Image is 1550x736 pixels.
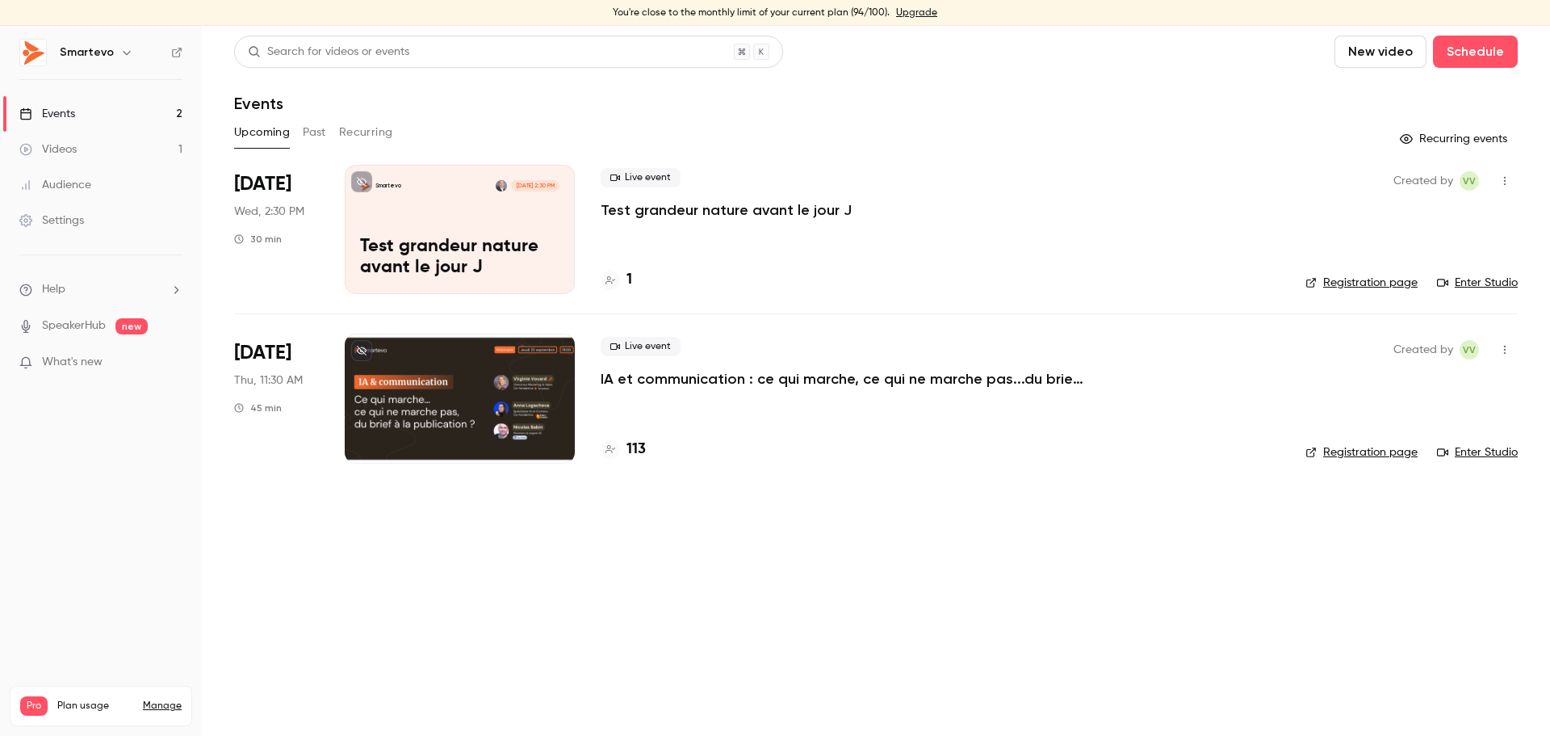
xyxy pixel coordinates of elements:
p: Test grandeur nature avant le jour J [360,237,559,279]
button: Recurring [339,120,393,145]
span: Created by [1393,171,1453,191]
button: Past [303,120,326,145]
li: help-dropdown-opener [19,281,182,298]
img: Smartevo [20,40,46,65]
h4: 113 [626,439,646,461]
a: Registration page [1305,444,1418,461]
a: SpeakerHub [42,318,106,334]
a: Test grandeur nature avant le jour JSmartevoEric Ohleyer[DATE] 2:30 PMTest grandeur nature avant ... [345,165,575,294]
a: Upgrade [896,6,937,19]
span: What's new [42,354,103,371]
a: Enter Studio [1437,275,1518,291]
div: Search for videos or events [248,44,409,61]
div: 30 min [234,233,282,246]
h4: 1 [626,269,632,291]
span: Created by [1393,340,1453,360]
span: new [115,318,148,334]
span: Wed, 2:30 PM [234,204,304,220]
button: Schedule [1433,36,1518,68]
button: Upcoming [234,120,290,145]
h1: Events [234,94,283,113]
h6: Smartevo [60,44,114,61]
span: [DATE] 2:30 PM [511,180,559,191]
span: Plan usage [57,700,133,713]
a: Manage [143,700,182,713]
span: Live event [601,337,681,356]
button: New video [1334,36,1426,68]
div: Sep 24 Wed, 2:30 PM (Europe/Paris) [234,165,319,294]
span: Help [42,281,65,298]
span: Thu, 11:30 AM [234,372,303,389]
span: Virginie Vovard [1460,171,1479,191]
span: [DATE] [234,171,291,197]
div: Settings [19,212,84,229]
span: Live event [601,168,681,187]
div: Sep 25 Thu, 11:30 AM (Europe/Paris) [234,334,319,463]
a: Test grandeur nature avant le jour J [601,200,852,220]
img: Eric Ohleyer [496,180,507,191]
a: 113 [601,439,646,461]
button: Recurring events [1393,126,1518,152]
a: IA et communication : ce qui marche, ce qui ne marche pas...du brief à la publication ? [601,369,1085,389]
span: VV [1463,171,1476,191]
a: Enter Studio [1437,444,1518,461]
span: Virginie Vovard [1460,340,1479,360]
p: Smartevo [375,182,401,190]
a: 1 [601,269,632,291]
div: Videos [19,141,77,158]
span: Pro [20,696,48,716]
div: Audience [19,177,91,193]
div: Events [19,106,75,122]
span: [DATE] [234,340,291,366]
div: 45 min [234,402,282,414]
span: VV [1463,340,1476,360]
a: Registration page [1305,275,1418,291]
